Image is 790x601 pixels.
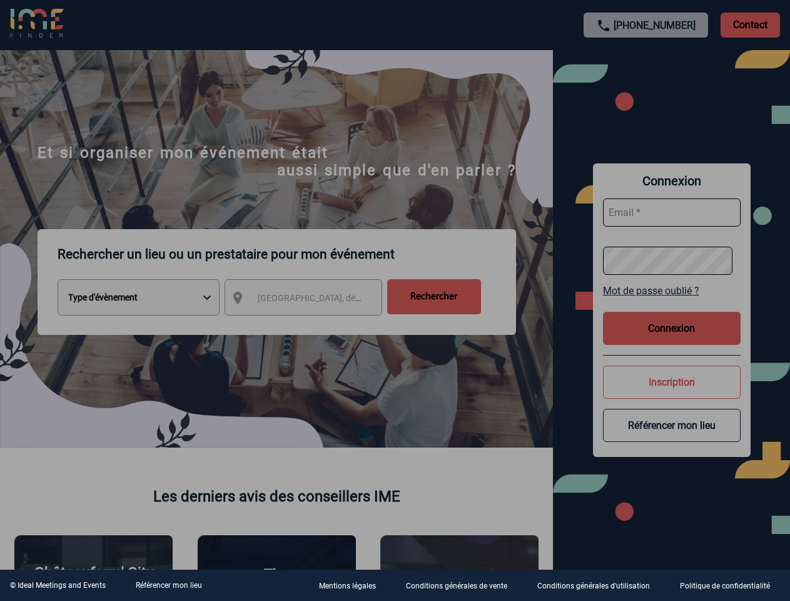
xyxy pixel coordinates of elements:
[406,582,507,591] p: Conditions générales de vente
[680,582,770,591] p: Politique de confidentialité
[396,580,527,592] a: Conditions générales de vente
[537,582,650,591] p: Conditions générales d'utilisation
[10,581,106,590] div: © Ideal Meetings and Events
[527,580,670,592] a: Conditions générales d'utilisation
[309,580,396,592] a: Mentions légales
[319,582,376,591] p: Mentions légales
[136,581,202,590] a: Référencer mon lieu
[670,580,790,592] a: Politique de confidentialité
